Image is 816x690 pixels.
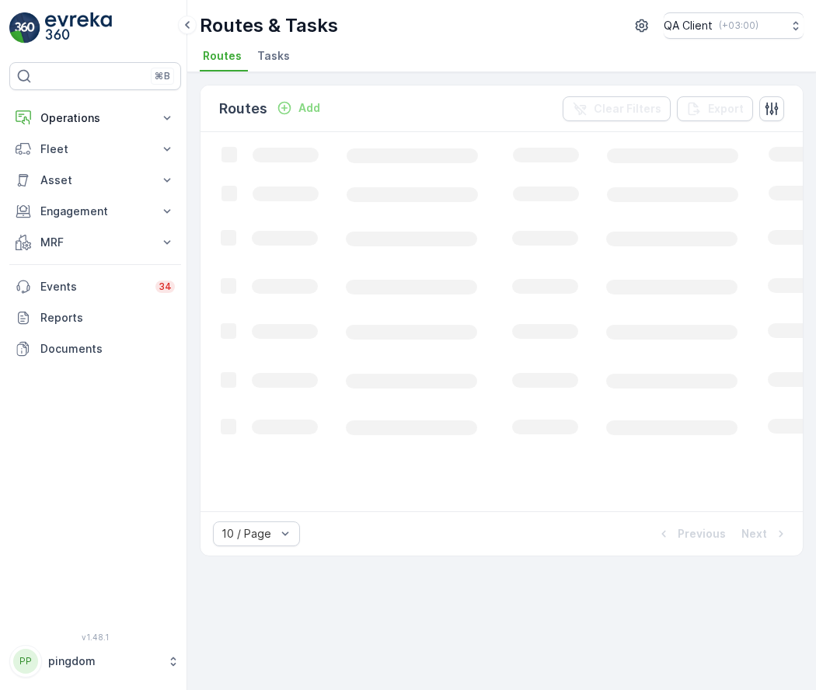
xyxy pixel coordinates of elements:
p: Routes & Tasks [200,13,338,38]
p: Clear Filters [594,101,661,117]
img: logo_light-DOdMpM7g.png [45,12,112,44]
p: MRF [40,235,150,250]
button: Next [740,524,790,543]
a: Documents [9,333,181,364]
button: QA Client(+03:00) [664,12,804,39]
button: Previous [654,524,727,543]
a: Events34 [9,271,181,302]
p: ⌘B [155,70,170,82]
p: Add [298,100,320,116]
button: Fleet [9,134,181,165]
p: Fleet [40,141,150,157]
button: Engagement [9,196,181,227]
p: Next [741,526,767,542]
p: pingdom [48,653,159,669]
button: Add [270,99,326,117]
p: Documents [40,341,175,357]
p: Previous [678,526,726,542]
p: Export [708,101,744,117]
p: QA Client [664,18,713,33]
span: Tasks [257,48,290,64]
p: Events [40,279,146,294]
p: Engagement [40,204,150,219]
img: logo [9,12,40,44]
p: Operations [40,110,150,126]
span: v 1.48.1 [9,632,181,642]
p: ( +03:00 ) [719,19,758,32]
p: Reports [40,310,175,326]
button: Operations [9,103,181,134]
button: PPpingdom [9,645,181,678]
div: PP [13,649,38,674]
a: Reports [9,302,181,333]
p: Routes [219,98,267,120]
button: Clear Filters [563,96,671,121]
button: MRF [9,227,181,258]
span: Routes [203,48,242,64]
p: Asset [40,172,150,188]
button: Asset [9,165,181,196]
button: Export [677,96,753,121]
p: 34 [159,281,172,293]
